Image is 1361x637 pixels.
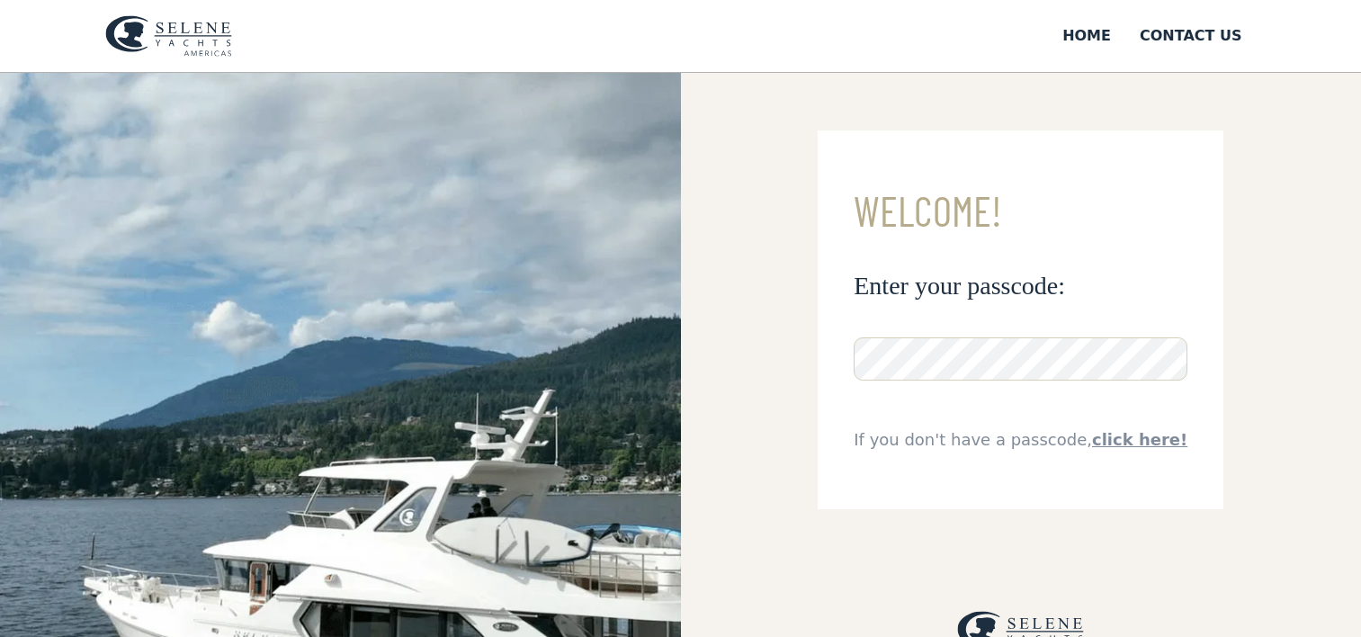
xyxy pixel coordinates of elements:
a: click here! [1092,430,1187,449]
h3: Welcome! [854,188,1187,234]
div: If you don't have a passcode, [854,427,1187,452]
img: logo [105,15,232,57]
h3: Enter your passcode: [854,270,1187,301]
div: Contact US [1140,25,1242,47]
div: Home [1062,25,1111,47]
form: Email Form [818,130,1223,509]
